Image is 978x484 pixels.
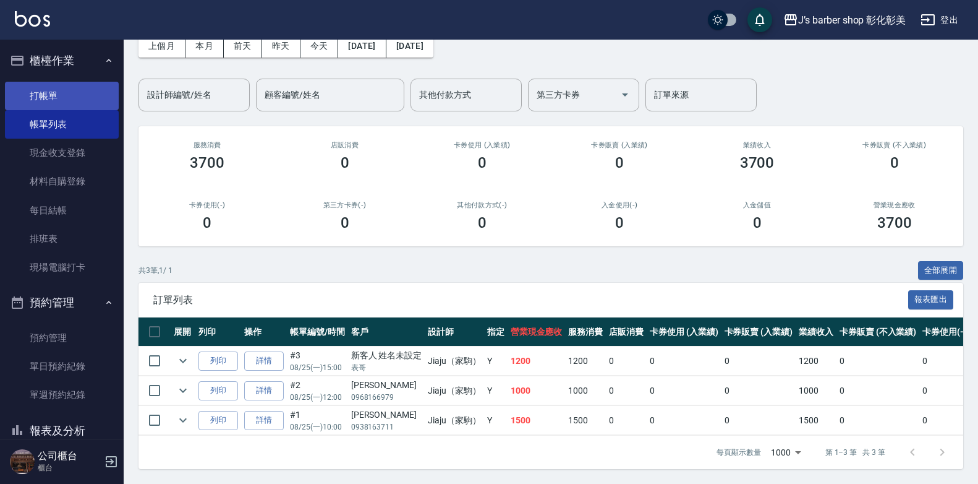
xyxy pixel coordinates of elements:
[836,347,919,376] td: 0
[908,293,954,305] a: 報表匯出
[919,376,970,405] td: 0
[351,421,422,433] p: 0938163711
[291,141,398,149] h2: 店販消費
[615,85,635,105] button: Open
[287,406,348,435] td: #1
[262,35,300,58] button: 昨天
[716,447,761,458] p: 每頁顯示數量
[478,214,487,231] h3: 0
[425,318,484,347] th: 設計師
[566,201,673,209] h2: 入金使用(-)
[5,110,119,139] a: 帳單列表
[766,436,806,469] div: 1000
[153,294,908,306] span: 訂單列表
[796,406,836,435] td: 1500
[5,324,119,352] a: 預約管理
[508,347,566,376] td: 1200
[890,154,899,171] h3: 0
[740,154,775,171] h3: 3700
[5,415,119,447] button: 報表及分析
[138,35,185,58] button: 上個月
[287,347,348,376] td: #3
[386,35,433,58] button: [DATE]
[5,45,119,77] button: 櫃檯作業
[290,392,345,403] p: 08/25 (一) 12:00
[224,35,262,58] button: 前天
[138,265,172,276] p: 共 3 筆, 1 / 1
[348,318,425,347] th: 客戶
[290,362,345,373] p: 08/25 (一) 15:00
[919,347,970,376] td: 0
[171,318,195,347] th: 展開
[5,139,119,167] a: 現金收支登錄
[919,406,970,435] td: 0
[351,349,422,362] div: 新客人 姓名未設定
[647,318,721,347] th: 卡券使用 (入業績)
[244,381,284,400] a: 詳情
[15,11,50,27] img: Logo
[341,154,349,171] h3: 0
[241,318,287,347] th: 操作
[203,214,211,231] h3: 0
[606,347,647,376] td: 0
[508,318,566,347] th: 營業現金應收
[425,347,484,376] td: Jiaju（家駒）
[153,141,261,149] h3: 服務消費
[703,201,810,209] h2: 入金儲值
[647,347,721,376] td: 0
[174,411,192,430] button: expand row
[5,381,119,409] a: 單週預約紀錄
[606,406,647,435] td: 0
[721,347,796,376] td: 0
[825,447,885,458] p: 第 1–3 筆 共 3 筆
[5,196,119,225] a: 每日結帳
[5,167,119,196] a: 材料自購登錄
[300,35,339,58] button: 今天
[615,154,624,171] h3: 0
[721,376,796,405] td: 0
[428,141,536,149] h2: 卡券使用 (入業績)
[174,381,192,400] button: expand row
[565,406,606,435] td: 1500
[606,318,647,347] th: 店販消費
[721,318,796,347] th: 卡券販賣 (入業績)
[425,376,484,405] td: Jiaju（家駒）
[341,214,349,231] h3: 0
[478,154,487,171] h3: 0
[647,406,721,435] td: 0
[198,352,238,371] button: 列印
[351,362,422,373] p: 表哥
[484,406,508,435] td: Y
[836,406,919,435] td: 0
[351,392,422,403] p: 0968166979
[38,450,101,462] h5: 公司櫃台
[721,406,796,435] td: 0
[5,352,119,381] a: 單日預約紀錄
[484,347,508,376] td: Y
[351,408,422,421] div: [PERSON_NAME]
[615,214,624,231] h3: 0
[703,141,810,149] h2: 業績收入
[153,201,261,209] h2: 卡券使用(-)
[919,318,970,347] th: 卡券使用(-)
[565,318,606,347] th: 服務消費
[508,376,566,405] td: 1000
[38,462,101,473] p: 櫃台
[185,35,224,58] button: 本月
[10,449,35,474] img: Person
[425,406,484,435] td: Jiaju（家駒）
[484,318,508,347] th: 指定
[508,406,566,435] td: 1500
[5,253,119,282] a: 現場電腦打卡
[916,9,963,32] button: 登出
[796,347,836,376] td: 1200
[351,379,422,392] div: [PERSON_NAME]
[190,154,224,171] h3: 3700
[877,214,912,231] h3: 3700
[291,201,398,209] h2: 第三方卡券(-)
[908,290,954,309] button: 報表匯出
[747,7,772,32] button: save
[287,376,348,405] td: #2
[290,421,345,433] p: 08/25 (一) 10:00
[647,376,721,405] td: 0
